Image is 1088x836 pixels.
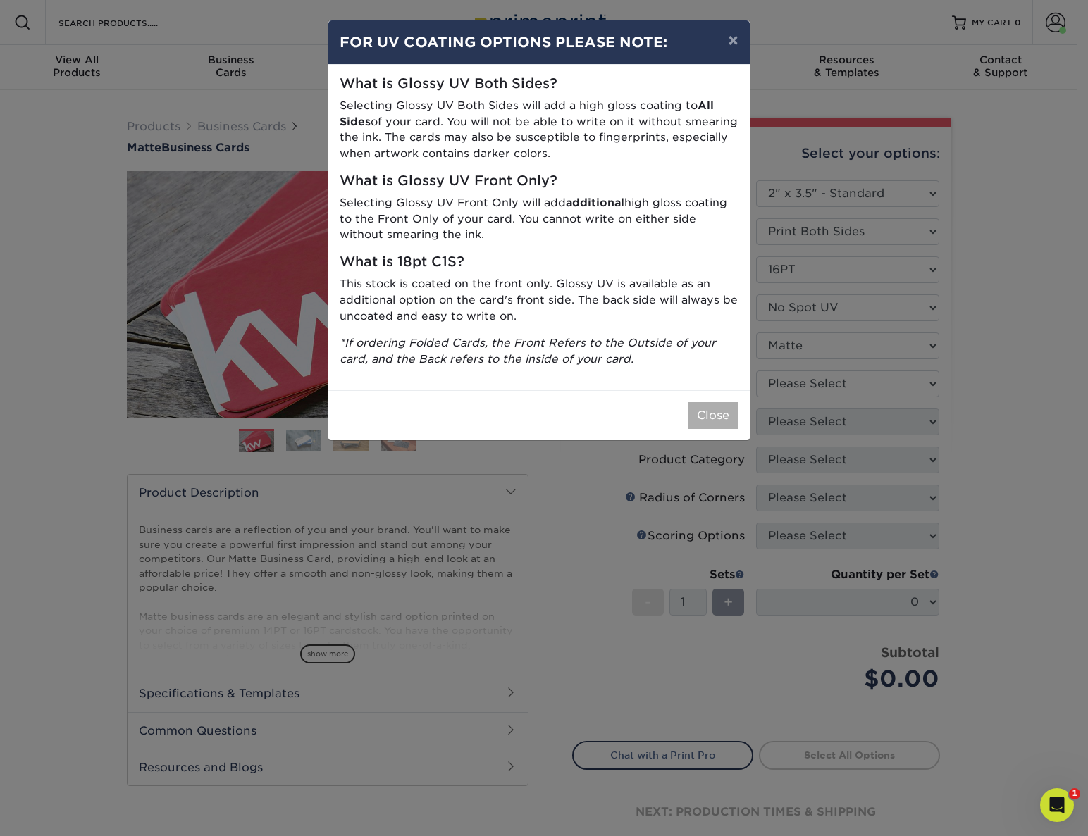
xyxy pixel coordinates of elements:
[340,98,738,162] p: Selecting Glossy UV Both Sides will add a high gloss coating to of your card. You will not be abl...
[340,195,738,243] p: Selecting Glossy UV Front Only will add high gloss coating to the Front Only of your card. You ca...
[340,276,738,324] p: This stock is coated on the front only. Glossy UV is available as an additional option on the car...
[566,196,624,209] strong: additional
[340,173,738,189] h5: What is Glossy UV Front Only?
[340,254,738,270] h5: What is 18pt C1S?
[688,402,738,429] button: Close
[717,20,749,60] button: ×
[340,99,714,128] strong: All Sides
[1069,788,1080,799] span: 1
[340,32,738,53] h4: FOR UV COATING OPTIONS PLEASE NOTE:
[340,336,716,366] i: *If ordering Folded Cards, the Front Refers to the Outside of your card, and the Back refers to t...
[1040,788,1074,822] iframe: Intercom live chat
[340,76,738,92] h5: What is Glossy UV Both Sides?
